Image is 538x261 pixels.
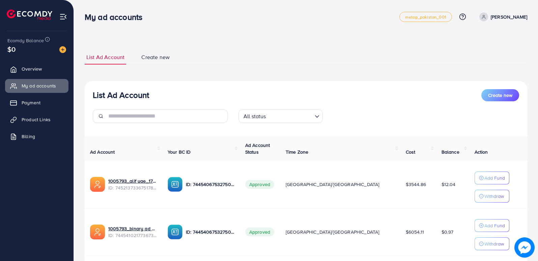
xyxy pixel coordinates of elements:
[22,99,40,106] span: Payment
[5,96,68,109] a: Payment
[5,62,68,76] a: Overview
[475,149,488,155] span: Action
[475,190,509,203] button: Withdraw
[399,12,452,22] a: metap_pakistan_001
[442,229,454,235] span: $0.97
[442,149,459,155] span: Balance
[59,13,67,21] img: menu
[286,181,379,188] span: [GEOGRAPHIC_DATA]/[GEOGRAPHIC_DATA]
[22,116,51,123] span: Product Links
[168,225,182,239] img: ic-ba-acc.ded83a64.svg
[484,192,504,200] p: Withdraw
[484,221,505,230] p: Add Fund
[90,177,105,192] img: ic-ads-acc.e4c84228.svg
[22,82,56,89] span: My ad accounts
[477,12,527,21] a: [PERSON_NAME]
[406,181,426,188] span: $3544.86
[481,89,519,101] button: Create new
[5,113,68,126] a: Product Links
[488,92,512,99] span: Create new
[86,53,124,61] span: List Ad Account
[168,177,182,192] img: ic-ba-acc.ded83a64.svg
[475,219,509,232] button: Add Fund
[108,225,157,232] a: 1005793_binary ad account 1_1733519668386
[405,15,446,19] span: metap_pakistan_001
[484,240,504,248] p: Withdraw
[59,46,66,53] img: image
[108,178,157,191] div: <span class='underline'>1005793_alif uae_1735085948322</span></br>7452137336751783937
[108,184,157,191] span: ID: 7452137336751783937
[108,225,157,239] div: <span class='underline'>1005793_binary ad account 1_1733519668386</span></br>7445410217736732673
[7,9,52,20] img: logo
[85,12,148,22] h3: My ad accounts
[286,149,308,155] span: Time Zone
[108,232,157,239] span: ID: 7445410217736732673
[141,53,170,61] span: Create new
[186,180,234,188] p: ID: 7445406753275019281
[5,130,68,143] a: Billing
[90,225,105,239] img: ic-ads-acc.e4c84228.svg
[475,172,509,184] button: Add Fund
[93,90,149,100] h3: List Ad Account
[108,178,157,184] a: 1005793_alif uae_1735085948322
[514,237,535,258] img: image
[238,109,323,123] div: Search for option
[245,228,274,236] span: Approved
[484,174,505,182] p: Add Fund
[491,13,527,21] p: [PERSON_NAME]
[406,229,424,235] span: $6054.11
[242,111,267,121] span: All status
[406,149,416,155] span: Cost
[245,142,270,155] span: Ad Account Status
[22,133,35,140] span: Billing
[168,149,191,155] span: Your BC ID
[90,149,115,155] span: Ad Account
[268,110,312,121] input: Search for option
[5,79,68,93] a: My ad accounts
[22,66,42,72] span: Overview
[442,181,456,188] span: $12.04
[286,229,379,235] span: [GEOGRAPHIC_DATA]/[GEOGRAPHIC_DATA]
[7,37,44,44] span: Ecomdy Balance
[7,44,16,54] span: $0
[475,237,509,250] button: Withdraw
[245,180,274,189] span: Approved
[186,228,234,236] p: ID: 7445406753275019281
